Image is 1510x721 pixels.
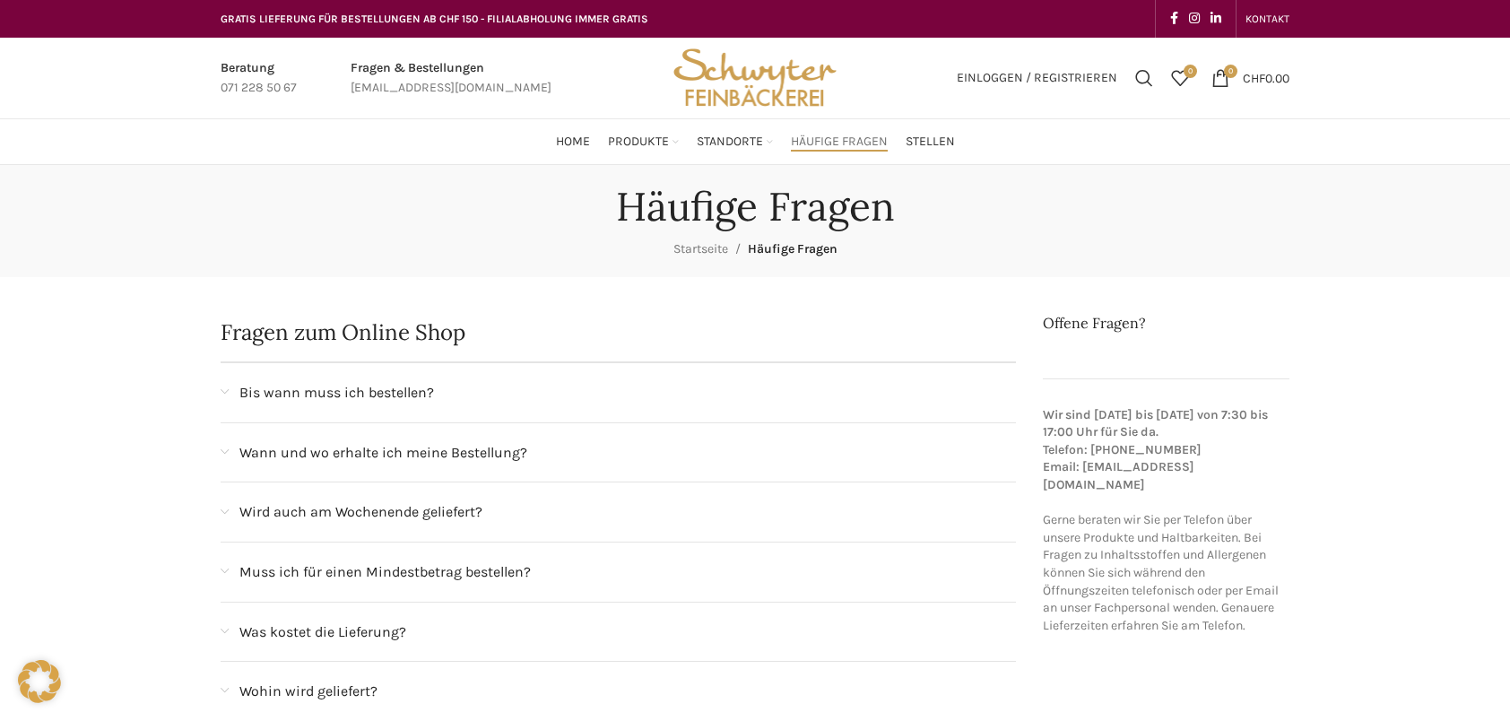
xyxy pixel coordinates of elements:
[239,500,482,524] span: Wird auch am Wochenende geliefert?
[1043,442,1202,457] strong: Telefon: [PHONE_NUMBER]
[616,183,895,230] h1: Häufige Fragen
[1184,6,1205,31] a: Instagram social link
[239,621,406,644] span: Was kostet die Lieferung?
[791,134,888,151] span: Häufige Fragen
[697,124,773,160] a: Standorte
[697,134,763,151] span: Standorte
[1126,60,1162,96] a: Suchen
[673,241,728,256] a: Startseite
[556,134,590,151] span: Home
[1162,60,1198,96] div: Meine Wunschliste
[212,124,1298,160] div: Main navigation
[221,322,1016,343] h2: Fragen zum Online Shop
[1237,1,1298,37] div: Secondary navigation
[239,560,531,584] span: Muss ich für einen Mindestbetrag bestellen?
[1162,60,1198,96] a: 0
[948,60,1126,96] a: Einloggen / Registrieren
[608,124,679,160] a: Produkte
[1043,407,1268,440] strong: Wir sind [DATE] bis [DATE] von 7:30 bis 17:00 Uhr für Sie da.
[1184,65,1197,78] span: 0
[608,134,669,151] span: Produkte
[1165,6,1184,31] a: Facebook social link
[1205,6,1227,31] a: Linkedin social link
[239,680,377,703] span: Wohin wird geliefert?
[1224,65,1237,78] span: 0
[667,69,843,84] a: Site logo
[351,58,551,99] a: Infobox link
[957,72,1117,84] span: Einloggen / Registrieren
[791,124,888,160] a: Häufige Fragen
[667,38,843,118] img: Bäckerei Schwyter
[1043,406,1290,635] p: Gerne beraten wir Sie per Telefon über unsere Produkte und Haltbarkeiten. Bei Fragen zu Inhaltsst...
[239,381,434,404] span: Bis wann muss ich bestellen?
[1245,13,1289,25] span: KONTAKT
[906,134,955,151] span: Stellen
[556,124,590,160] a: Home
[221,13,648,25] span: GRATIS LIEFERUNG FÜR BESTELLUNGEN AB CHF 150 - FILIALABHOLUNG IMMER GRATIS
[748,241,837,256] span: Häufige Fragen
[1243,70,1289,85] bdi: 0.00
[906,124,955,160] a: Stellen
[1043,459,1194,492] strong: Email: [EMAIL_ADDRESS][DOMAIN_NAME]
[1243,70,1265,85] span: CHF
[239,441,527,465] span: Wann und wo erhalte ich meine Bestellung?
[221,58,297,99] a: Infobox link
[1043,313,1290,333] h2: Offene Fragen?
[1245,1,1289,37] a: KONTAKT
[1202,60,1298,96] a: 0 CHF0.00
